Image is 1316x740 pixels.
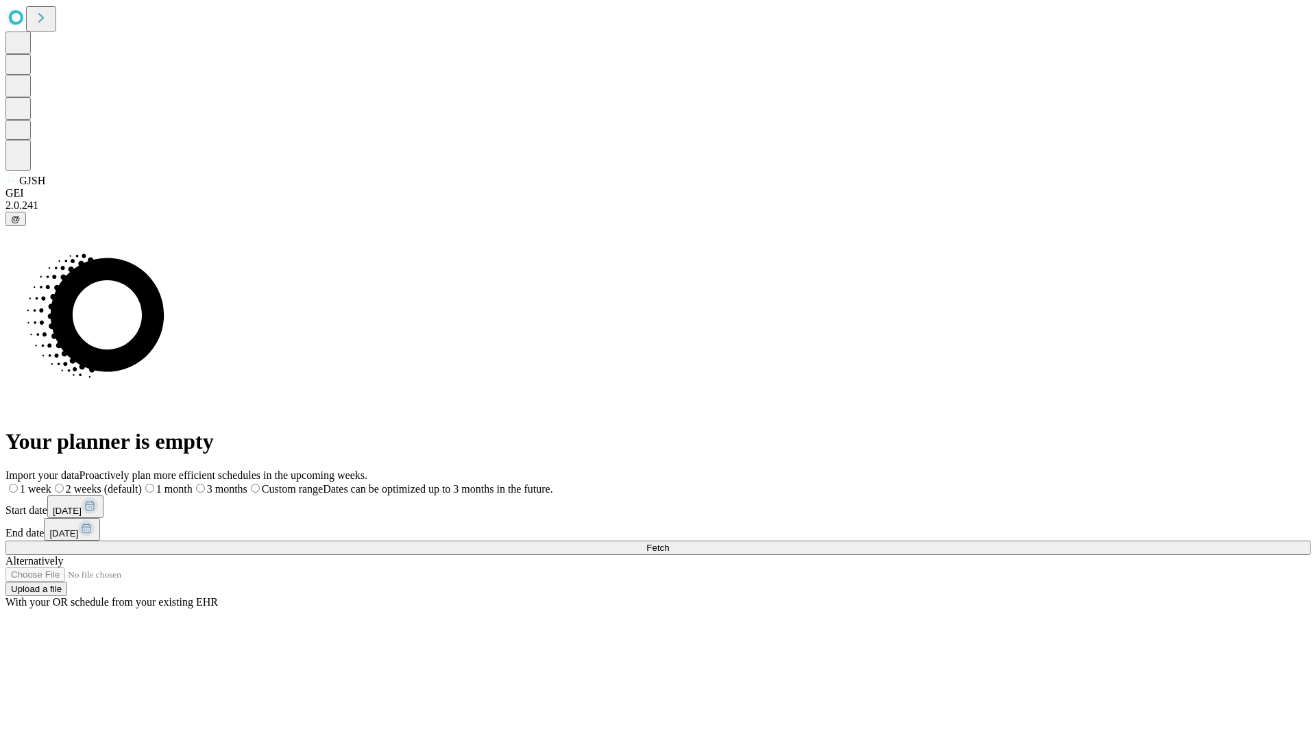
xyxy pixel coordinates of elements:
span: 1 week [20,483,51,495]
span: GJSH [19,175,45,186]
span: 3 months [207,483,247,495]
input: Custom rangeDates can be optimized up to 3 months in the future. [251,484,260,493]
input: 3 months [196,484,205,493]
button: [DATE] [44,518,100,541]
span: Alternatively [5,555,63,567]
span: @ [11,214,21,224]
span: Custom range [262,483,323,495]
span: Dates can be optimized up to 3 months in the future. [323,483,552,495]
span: Proactively plan more efficient schedules in the upcoming weeks. [80,469,367,481]
span: Fetch [646,543,669,553]
div: 2.0.241 [5,199,1311,212]
button: Upload a file [5,582,67,596]
input: 2 weeks (default) [55,484,64,493]
button: Fetch [5,541,1311,555]
span: 2 weeks (default) [66,483,142,495]
h1: Your planner is empty [5,429,1311,454]
div: Start date [5,495,1311,518]
span: [DATE] [49,528,78,539]
input: 1 week [9,484,18,493]
span: 1 month [156,483,193,495]
button: [DATE] [47,495,103,518]
div: GEI [5,187,1311,199]
span: Import your data [5,469,80,481]
input: 1 month [145,484,154,493]
div: End date [5,518,1311,541]
span: [DATE] [53,506,82,516]
span: With your OR schedule from your existing EHR [5,596,218,608]
button: @ [5,212,26,226]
